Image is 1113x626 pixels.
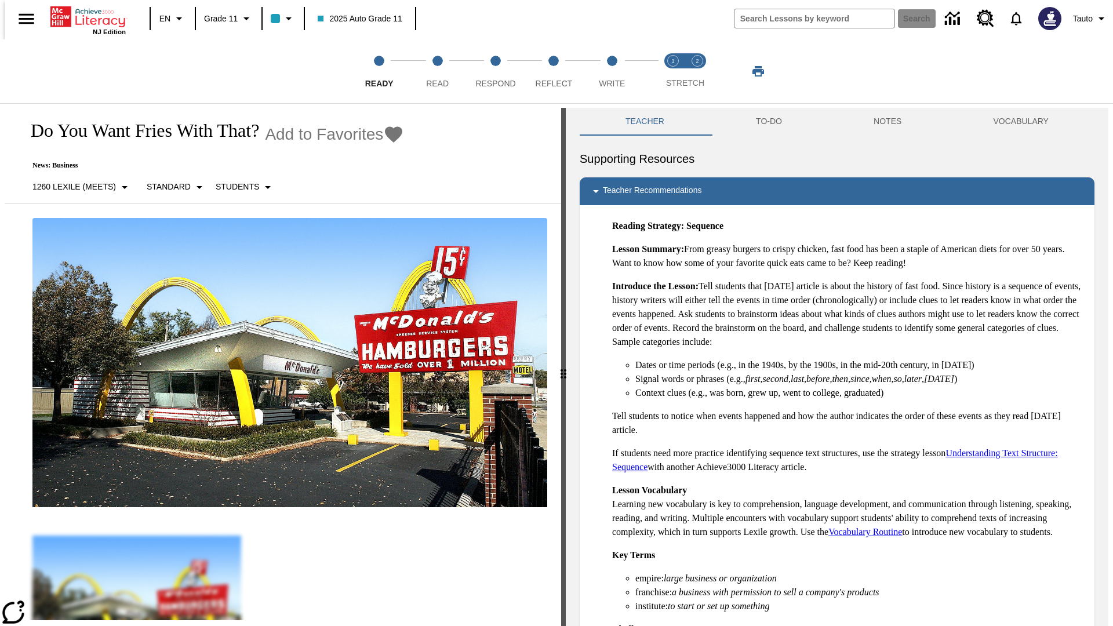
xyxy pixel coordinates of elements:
p: Learning new vocabulary is key to comprehension, language development, and communication through ... [612,483,1085,539]
li: Signal words or phrases (e.g., , , , , , , , , , ) [635,372,1085,386]
div: Home [50,4,126,35]
button: Write step 5 of 5 [579,39,646,103]
strong: Lesson Vocabulary [612,485,687,495]
strong: Sequence [686,221,723,231]
button: Respond step 3 of 5 [462,39,529,103]
div: Teacher Recommendations [580,177,1094,205]
em: second [763,374,788,384]
strong: Reading Strategy: [612,221,684,231]
button: Scaffolds, Standard [142,177,211,198]
span: Write [599,79,625,88]
text: 1 [671,58,674,64]
span: Add to Favorites [265,125,383,144]
em: later [904,374,922,384]
button: Select a new avatar [1031,3,1068,34]
span: Tauto [1073,13,1093,25]
span: EN [159,13,170,25]
input: search field [734,9,894,28]
span: Ready [365,79,394,88]
em: [DATE] [924,374,954,384]
li: Context clues (e.g., was born, grew up, went to college, graduated) [635,386,1085,400]
button: Class color is light blue. Change class color [266,8,300,29]
span: NJ Edition [93,28,126,35]
button: Stretch Read step 1 of 2 [656,39,690,103]
em: before [806,374,830,384]
button: Print [740,61,777,82]
img: One of the first McDonald's stores, with the iconic red sign and golden arches. [32,218,547,508]
button: Stretch Respond step 2 of 2 [681,39,714,103]
em: since [850,374,870,384]
strong: Introduce the Lesson: [612,281,699,291]
button: Ready step 1 of 5 [345,39,413,103]
button: NOTES [828,108,947,136]
li: empire: [635,572,1085,585]
button: Grade: Grade 11, Select a grade [199,8,258,29]
li: franchise: [635,585,1085,599]
span: STRETCH [666,78,704,88]
a: Resource Center, Will open in new tab [970,3,1001,34]
h1: Do You Want Fries With That? [19,120,259,141]
a: Notifications [1001,3,1031,34]
button: Select Student [211,177,279,198]
p: Standard [147,181,191,193]
button: Profile/Settings [1068,8,1113,29]
p: Teacher Recommendations [603,184,701,198]
button: Language: EN, Select a language [154,8,191,29]
button: TO-DO [710,108,828,136]
button: Reflect step 4 of 5 [520,39,587,103]
span: Read [426,79,449,88]
text: 2 [696,58,699,64]
em: first [745,374,761,384]
em: large business or organization [664,573,777,583]
p: From greasy burgers to crispy chicken, fast food has been a staple of American diets for over 50 ... [612,242,1085,270]
div: activity [566,108,1108,626]
em: when [872,374,892,384]
button: Open side menu [9,2,43,36]
a: Data Center [938,3,970,35]
button: Add to Favorites - Do You Want Fries With That? [265,124,404,144]
img: Avatar [1038,7,1061,30]
span: Reflect [536,79,573,88]
p: 1260 Lexile (Meets) [32,181,116,193]
span: Grade 11 [204,13,238,25]
span: Respond [475,79,515,88]
p: Tell students that [DATE] article is about the history of fast food. Since history is a sequence ... [612,279,1085,349]
li: institute: [635,599,1085,613]
a: Vocabulary Routine [828,527,902,537]
p: If students need more practice identifying sequence text structures, use the strategy lesson with... [612,446,1085,474]
p: Students [216,181,259,193]
div: Instructional Panel Tabs [580,108,1094,136]
div: Press Enter or Spacebar and then press right and left arrow keys to move the slider [561,108,566,626]
button: Teacher [580,108,710,136]
strong: Lesson Summary: [612,244,684,254]
div: reading [5,108,561,620]
p: News: Business [19,161,404,170]
em: then [832,374,848,384]
em: last [791,374,804,384]
button: Select Lexile, 1260 Lexile (Meets) [28,177,136,198]
strong: Key Terms [612,550,655,560]
li: Dates or time periods (e.g., in the 1940s, by the 1900s, in the mid-20th century, in [DATE]) [635,358,1085,372]
button: Read step 2 of 5 [403,39,471,103]
em: to start or set up something [668,601,770,611]
em: so [894,374,902,384]
p: Tell students to notice when events happened and how the author indicates the order of these even... [612,409,1085,437]
span: 2025 Auto Grade 11 [318,13,402,25]
em: a business with permission to sell a company's products [672,587,879,597]
button: VOCABULARY [947,108,1094,136]
h6: Supporting Resources [580,150,1094,168]
a: Understanding Text Structure: Sequence [612,448,1058,472]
